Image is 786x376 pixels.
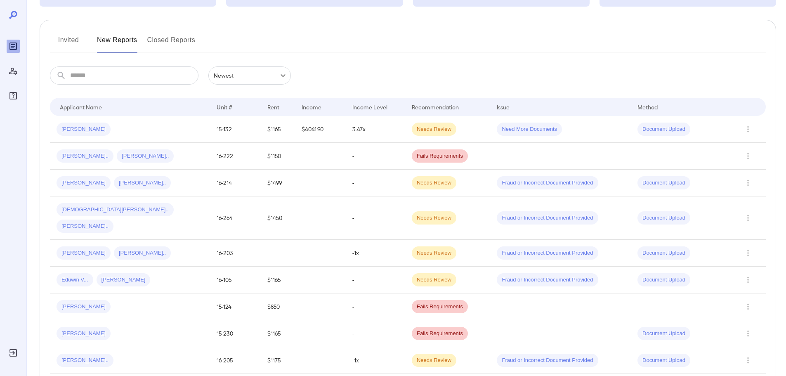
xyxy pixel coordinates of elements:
[208,66,291,85] div: Newest
[57,276,93,284] span: Eduwin V...
[7,89,20,102] div: FAQ
[217,102,232,112] div: Unit #
[57,303,111,311] span: [PERSON_NAME]
[346,320,405,347] td: -
[346,170,405,196] td: -
[210,240,261,267] td: 16-203
[637,125,690,133] span: Document Upload
[741,300,755,313] button: Row Actions
[261,293,295,320] td: $850
[412,276,456,284] span: Needs Review
[412,125,456,133] span: Needs Review
[210,293,261,320] td: 15-124
[50,33,87,53] button: Invited
[261,267,295,293] td: $1165
[210,143,261,170] td: 16-222
[412,152,468,160] span: Fails Requirements
[346,196,405,240] td: -
[57,206,174,214] span: [DEMOGRAPHIC_DATA][PERSON_NAME]..
[261,170,295,196] td: $1499
[295,116,346,143] td: $4041.90
[741,273,755,286] button: Row Actions
[346,240,405,267] td: -1x
[97,276,151,284] span: [PERSON_NAME]
[497,214,598,222] span: Fraud or Incorrect Document Provided
[57,152,113,160] span: [PERSON_NAME]..
[57,179,111,187] span: [PERSON_NAME]
[637,214,690,222] span: Document Upload
[210,170,261,196] td: 16-214
[497,249,598,257] span: Fraud or Incorrect Document Provided
[210,347,261,374] td: 16-205
[7,346,20,359] div: Log Out
[637,276,690,284] span: Document Upload
[261,196,295,240] td: $1450
[117,152,174,160] span: [PERSON_NAME]..
[346,143,405,170] td: -
[261,347,295,374] td: $1175
[497,102,510,112] div: Issue
[210,320,261,347] td: 15-230
[57,357,113,364] span: [PERSON_NAME]..
[210,267,261,293] td: 16-105
[261,143,295,170] td: $1150
[261,116,295,143] td: $1165
[741,123,755,136] button: Row Actions
[352,102,387,112] div: Income Level
[412,249,456,257] span: Needs Review
[267,102,281,112] div: Rent
[7,64,20,78] div: Manage Users
[741,327,755,340] button: Row Actions
[741,246,755,260] button: Row Actions
[60,102,102,112] div: Applicant Name
[210,196,261,240] td: 16-264
[346,116,405,143] td: 3.47x
[741,211,755,225] button: Row Actions
[412,214,456,222] span: Needs Review
[497,179,598,187] span: Fraud or Incorrect Document Provided
[346,347,405,374] td: -1x
[346,267,405,293] td: -
[114,179,171,187] span: [PERSON_NAME]..
[57,222,113,230] span: [PERSON_NAME]..
[412,179,456,187] span: Needs Review
[497,357,598,364] span: Fraud or Incorrect Document Provided
[412,330,468,338] span: Fails Requirements
[57,249,111,257] span: [PERSON_NAME]
[57,330,111,338] span: [PERSON_NAME]
[741,354,755,367] button: Row Actions
[412,357,456,364] span: Needs Review
[412,102,459,112] div: Recommendation
[637,249,690,257] span: Document Upload
[412,303,468,311] span: Fails Requirements
[497,276,598,284] span: Fraud or Incorrect Document Provided
[261,320,295,347] td: $1165
[210,116,261,143] td: 15-132
[97,33,137,53] button: New Reports
[346,293,405,320] td: -
[741,176,755,189] button: Row Actions
[497,125,562,133] span: Need More Documents
[7,40,20,53] div: Reports
[57,125,111,133] span: [PERSON_NAME]
[637,330,690,338] span: Document Upload
[637,179,690,187] span: Document Upload
[114,249,171,257] span: [PERSON_NAME]..
[637,357,690,364] span: Document Upload
[147,33,196,53] button: Closed Reports
[302,102,321,112] div: Income
[741,149,755,163] button: Row Actions
[637,102,658,112] div: Method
